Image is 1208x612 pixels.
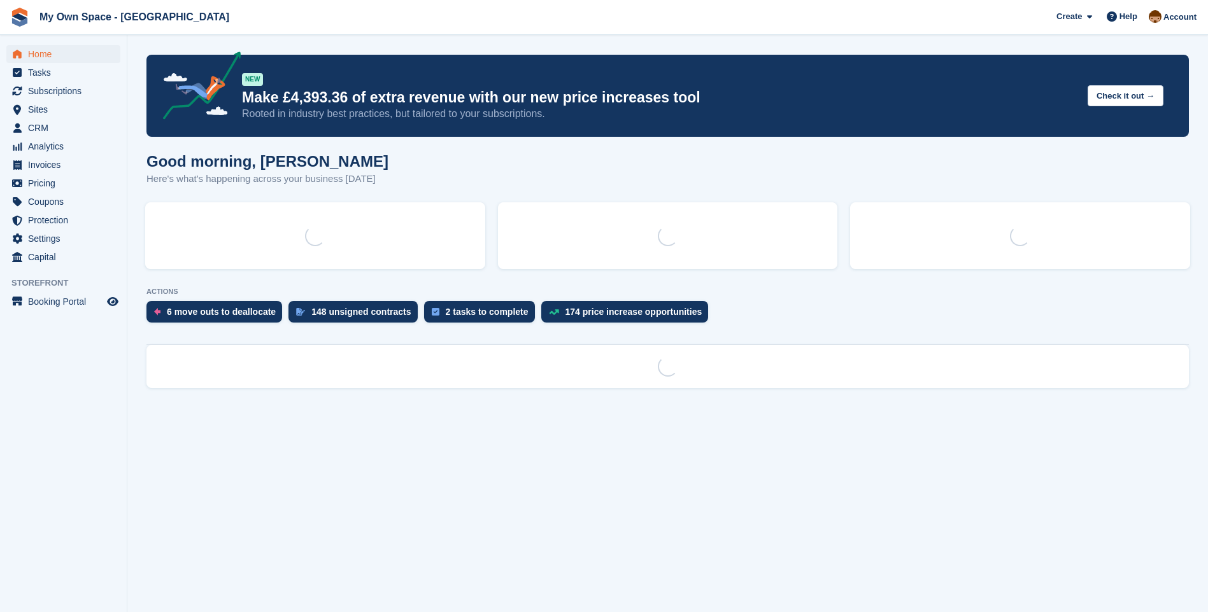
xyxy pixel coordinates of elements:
[6,156,120,174] a: menu
[1088,85,1163,106] button: Check it out →
[146,301,288,329] a: 6 move outs to deallocate
[296,308,305,316] img: contract_signature_icon-13c848040528278c33f63329250d36e43548de30e8caae1d1a13099fd9432cc5.svg
[146,153,388,170] h1: Good morning, [PERSON_NAME]
[1119,10,1137,23] span: Help
[154,308,160,316] img: move_outs_to_deallocate_icon-f764333ba52eb49d3ac5e1228854f67142a1ed5810a6f6cc68b1a99e826820c5.svg
[424,301,541,329] a: 2 tasks to complete
[1149,10,1162,23] img: Paula Harris
[541,301,715,329] a: 174 price increase opportunities
[242,73,263,86] div: NEW
[34,6,234,27] a: My Own Space - [GEOGRAPHIC_DATA]
[28,64,104,81] span: Tasks
[28,174,104,192] span: Pricing
[565,307,702,317] div: 174 price increase opportunities
[28,248,104,266] span: Capital
[146,288,1189,296] p: ACTIONS
[1056,10,1082,23] span: Create
[10,8,29,27] img: stora-icon-8386f47178a22dfd0bd8f6a31ec36ba5ce8667c1dd55bd0f319d3a0aa187defe.svg
[6,293,120,310] a: menu
[28,156,104,174] span: Invoices
[6,193,120,211] a: menu
[6,101,120,118] a: menu
[28,82,104,100] span: Subscriptions
[28,101,104,118] span: Sites
[446,307,529,317] div: 2 tasks to complete
[152,52,241,124] img: price-adjustments-announcement-icon-8257ccfd72463d97f412b2fc003d46551f7dbcb40ab6d574587a9cd5c0d94...
[288,301,423,329] a: 148 unsigned contracts
[167,307,276,317] div: 6 move outs to deallocate
[28,211,104,229] span: Protection
[146,172,388,186] p: Here's what's happening across your business [DATE]
[28,45,104,63] span: Home
[1163,11,1197,24] span: Account
[6,137,120,155] a: menu
[105,294,120,309] a: Preview store
[6,248,120,266] a: menu
[549,309,559,315] img: price_increase_opportunities-93ffe204e8149a01c8c9dc8f82e8f89637d9d84a8eef4429ea346261dce0b2c0.svg
[6,119,120,137] a: menu
[6,174,120,192] a: menu
[6,64,120,81] a: menu
[6,45,120,63] a: menu
[6,211,120,229] a: menu
[311,307,411,317] div: 148 unsigned contracts
[28,193,104,211] span: Coupons
[432,308,439,316] img: task-75834270c22a3079a89374b754ae025e5fb1db73e45f91037f5363f120a921f8.svg
[28,137,104,155] span: Analytics
[11,277,127,289] span: Storefront
[28,230,104,247] span: Settings
[242,88,1077,107] p: Make £4,393.36 of extra revenue with our new price increases tool
[28,293,104,310] span: Booking Portal
[28,119,104,137] span: CRM
[6,230,120,247] a: menu
[242,107,1077,121] p: Rooted in industry best practices, but tailored to your subscriptions.
[6,82,120,100] a: menu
